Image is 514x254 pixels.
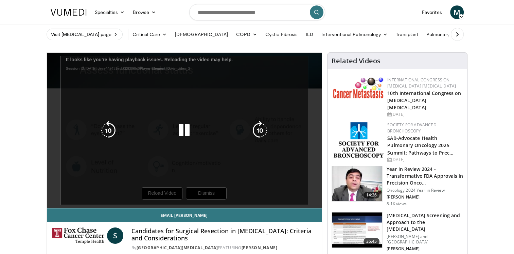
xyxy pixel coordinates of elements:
[332,166,463,207] a: 14:26 Year in Review 2024 - Transformative FDA Approvals in Precision Onco… Oncology 2024 Year in...
[387,122,436,134] a: Society for Advanced Bronchoscopy
[51,9,87,16] img: VuMedi Logo
[387,166,463,186] h3: Year in Review 2024 - Transformative FDA Approvals in Precision Onco…
[332,212,382,248] img: 1019b00a-3ead-468f-a4ec-9f872e6bceae.150x105_q85_crop-smart_upscale.jpg
[334,122,384,158] img: 13a17e95-cae3-407c-a4b8-a3a137cfd30c.png.150x105_q85_autocrop_double_scale_upscale_version-0.2.png
[47,208,322,222] a: Email [PERSON_NAME]
[387,246,463,252] p: [PERSON_NAME]
[128,28,171,41] a: Critical Care
[387,201,407,207] p: 8.1K views
[52,227,104,244] img: Fox Chase Cancer Center
[107,227,123,244] a: S
[387,212,463,233] h3: [MEDICAL_DATA] Screening and Approach to the [MEDICAL_DATA]
[387,135,454,156] a: SAB-Advocate Health Pulmonary Oncology 2025 Summit: Pathways to Prec…
[387,194,463,200] p: [PERSON_NAME]
[171,28,232,41] a: [DEMOGRAPHIC_DATA]
[91,5,129,19] a: Specialties
[47,29,123,40] a: Visit [MEDICAL_DATA] page
[317,28,392,41] a: Interventional Pulmonology
[129,5,160,19] a: Browse
[131,245,316,251] div: By FEATURING
[232,28,261,41] a: COPD
[261,28,302,41] a: Cystic Fibrosis
[422,28,491,41] a: Pulmonary Hypertension
[387,90,461,111] a: 10th International Congress on [MEDICAL_DATA] [MEDICAL_DATA]
[332,166,382,202] img: 22cacae0-80e8-46c7-b946-25cff5e656fa.150x105_q85_crop-smart_upscale.jpg
[387,111,462,117] div: [DATE]
[364,238,380,245] span: 35:45
[364,192,380,199] span: 14:26
[137,245,218,251] a: [GEOGRAPHIC_DATA][MEDICAL_DATA]
[418,5,446,19] a: Favorites
[131,227,316,242] h4: Candidates for Surgical Resection in [MEDICAL_DATA]: Criteria and Considerations
[332,57,380,65] h4: Related Videos
[242,245,278,251] a: [PERSON_NAME]
[387,157,462,163] div: [DATE]
[387,77,456,89] a: International Congress on [MEDICAL_DATA] [MEDICAL_DATA]
[189,4,325,20] input: Search topics, interventions
[392,28,422,41] a: Transplant
[47,53,322,208] video-js: Video Player
[387,234,463,245] p: [PERSON_NAME] and [GEOGRAPHIC_DATA]
[333,77,384,98] img: 6ff8bc22-9509-4454-a4f8-ac79dd3b8976.png.150x105_q85_autocrop_double_scale_upscale_version-0.2.png
[302,28,317,41] a: ILD
[387,188,463,193] p: Oncology 2024 Year in Review
[450,5,464,19] a: M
